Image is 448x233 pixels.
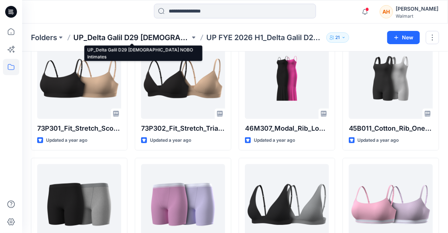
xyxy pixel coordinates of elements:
div: [PERSON_NAME] [396,4,439,13]
p: 46M307_Modal_Rib_Long_Dress [245,123,329,134]
p: Updated a year ago [46,137,87,144]
p: Updated a year ago [150,137,191,144]
a: 45B011_Cotton_Rib_Onesie [349,38,433,119]
div: Walmart [396,13,439,19]
a: 73P301_Fit_Stretch_Scoop_Bralette [37,38,121,119]
p: 21 [336,33,340,42]
a: UP_Delta Galil D29 [DEMOGRAPHIC_DATA] NOBO Intimates [73,32,190,43]
button: New [387,31,420,44]
a: Folders [31,32,57,43]
p: Updated a year ago [254,137,295,144]
p: 73P301_Fit_Stretch_Scoop_Bralette [37,123,121,134]
a: 46M307_Modal_Rib_Long_Dress [245,38,329,119]
p: 45B011_Cotton_Rib_Onesie [349,123,433,134]
p: UP FYE 2026 H1_Delta Galil D29 [DEMOGRAPHIC_DATA] NOBO Wall [206,32,323,43]
div: AH [380,5,393,18]
p: 73P302_Fit_Stretch_Triangle_Bralette [141,123,225,134]
button: 21 [326,32,349,43]
p: Updated a year ago [358,137,399,144]
a: 73P302_Fit_Stretch_Triangle_Bralette [141,38,225,119]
